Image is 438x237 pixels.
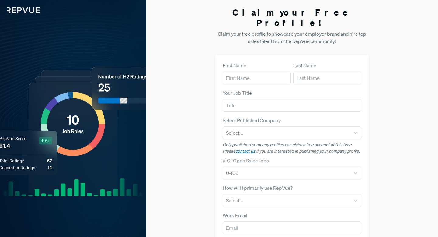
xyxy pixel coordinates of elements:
label: Last Name [293,62,316,69]
input: Title [223,99,361,112]
label: How will I primarily use RepVue? [223,184,293,192]
p: Only published company profiles can claim a free account at this time. Please if you are interest... [223,142,361,154]
input: Last Name [293,72,361,84]
label: First Name [223,62,246,69]
label: Your Job Title [223,89,252,97]
input: First Name [223,72,291,84]
label: Select Published Company [223,117,281,124]
label: Work Email [223,212,247,219]
a: contact us [235,148,255,154]
input: Email [223,221,361,234]
label: # Of Open Sales Jobs [223,157,269,164]
p: Claim your free profile to showcase your employer brand and hire top sales talent from the RepVue... [215,30,369,45]
h3: Claim your Free Profile! [215,7,369,28]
